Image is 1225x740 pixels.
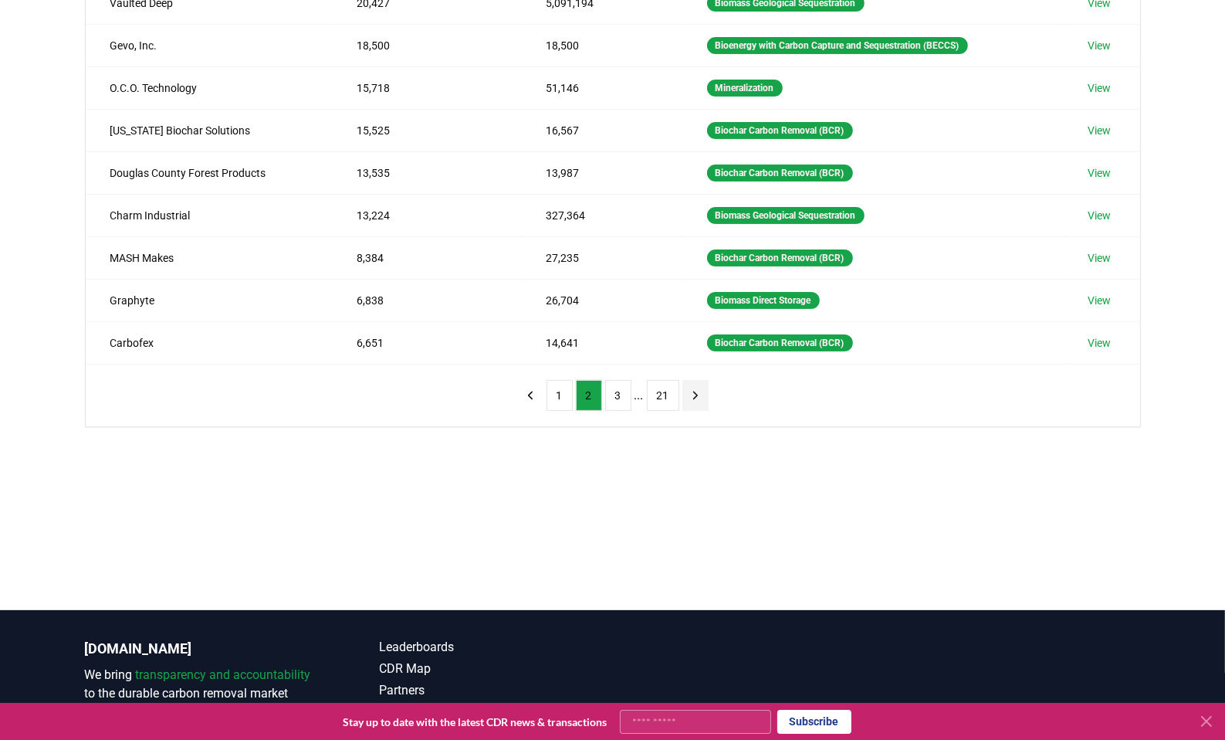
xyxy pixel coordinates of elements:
td: 15,718 [332,66,521,109]
div: Biomass Geological Sequestration [707,207,865,224]
p: [DOMAIN_NAME] [85,638,318,660]
td: 13,535 [332,151,521,194]
a: View [1088,123,1111,138]
td: O.C.O. Technology [86,66,332,109]
div: Mineralization [707,80,783,97]
td: 51,146 [521,66,682,109]
td: 6,651 [332,321,521,364]
td: Charm Industrial [86,194,332,236]
a: View [1088,335,1111,351]
button: 2 [576,380,602,411]
a: View [1088,165,1111,181]
button: next page [682,380,709,411]
a: View [1088,293,1111,308]
a: Partners [380,681,613,700]
div: Biochar Carbon Removal (BCR) [707,165,853,182]
button: previous page [517,380,543,411]
td: 18,500 [332,24,521,66]
div: Bioenergy with Carbon Capture and Sequestration (BECCS) [707,37,968,54]
a: CDR Map [380,660,613,678]
button: 3 [605,380,631,411]
div: Biochar Carbon Removal (BCR) [707,249,853,266]
td: Douglas County Forest Products [86,151,332,194]
li: ... [634,386,644,405]
a: View [1088,80,1111,96]
td: 13,224 [332,194,521,236]
td: 327,364 [521,194,682,236]
td: 15,525 [332,109,521,151]
button: 21 [647,380,679,411]
span: transparency and accountability [136,667,311,682]
a: Leaderboards [380,638,613,657]
td: 8,384 [332,236,521,279]
td: MASH Makes [86,236,332,279]
a: View [1088,38,1111,53]
div: Biochar Carbon Removal (BCR) [707,122,853,139]
td: [US_STATE] Biochar Solutions [86,109,332,151]
div: Biomass Direct Storage [707,292,820,309]
button: 1 [547,380,573,411]
td: 27,235 [521,236,682,279]
td: Carbofex [86,321,332,364]
td: Gevo, Inc. [86,24,332,66]
td: 14,641 [521,321,682,364]
td: 16,567 [521,109,682,151]
td: 13,987 [521,151,682,194]
a: View [1088,208,1111,223]
td: 18,500 [521,24,682,66]
td: 26,704 [521,279,682,321]
a: View [1088,250,1111,266]
p: We bring to the durable carbon removal market [85,666,318,703]
td: Graphyte [86,279,332,321]
div: Biochar Carbon Removal (BCR) [707,334,853,351]
td: 6,838 [332,279,521,321]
